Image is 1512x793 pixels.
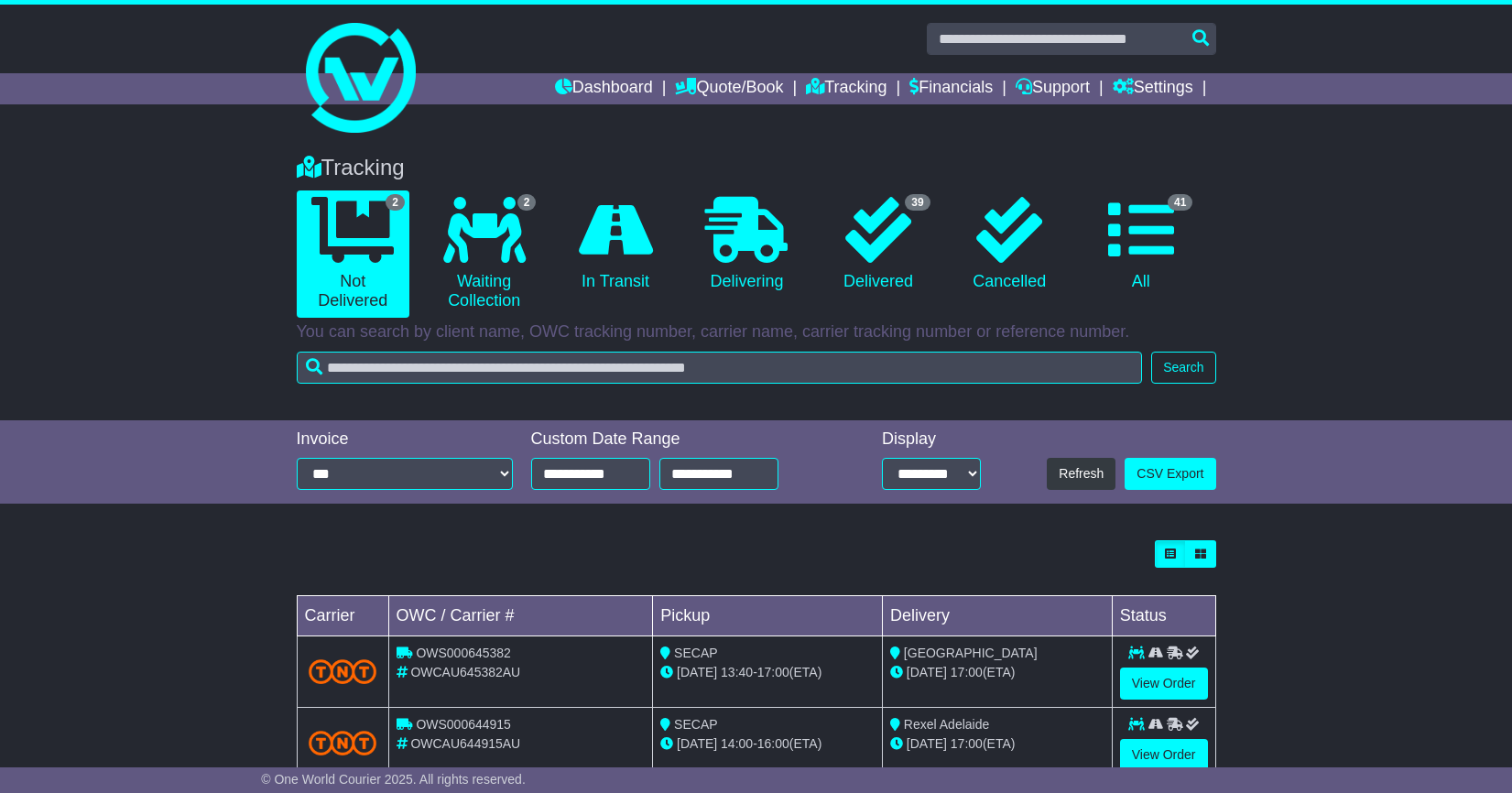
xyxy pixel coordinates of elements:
[653,596,883,636] td: Pickup
[1113,73,1193,104] a: Settings
[721,665,753,679] span: 13:40
[951,665,983,679] span: 17:00
[677,665,717,679] span: [DATE]
[951,736,983,751] span: 17:00
[660,734,875,754] div: - (ETA)
[531,429,825,450] div: Custom Date Range
[297,322,1216,342] p: You can search by client name, OWC tracking number, carrier name, carrier tracking number or refe...
[890,734,1104,754] div: (ETA)
[1120,668,1208,700] a: View Order
[555,73,653,104] a: Dashboard
[297,190,409,318] a: 2 Not Delivered
[675,73,783,104] a: Quote/Book
[821,190,934,299] a: 39 Delivered
[806,73,887,104] a: Tracking
[559,190,671,299] a: In Transit
[907,665,947,679] span: [DATE]
[517,194,537,211] span: 2
[388,596,653,636] td: OWC / Carrier #
[297,429,513,450] div: Invoice
[416,717,511,732] span: OWS000644915
[904,646,1038,660] span: [GEOGRAPHIC_DATA]
[677,736,717,751] span: [DATE]
[1120,739,1208,771] a: View Order
[721,736,753,751] span: 14:00
[1016,73,1090,104] a: Support
[909,73,993,104] a: Financials
[261,772,526,787] span: © One World Courier 2025. All rights reserved.
[904,717,989,732] span: Rexel Adelaide
[410,736,520,751] span: OWCAU644915AU
[1125,458,1215,490] a: CSV Export
[309,731,377,755] img: TNT_Domestic.png
[674,717,717,732] span: SECAP
[410,665,520,679] span: OWCAU645382AU
[660,663,875,682] div: - (ETA)
[1084,190,1197,299] a: 41 All
[416,646,511,660] span: OWS000645382
[890,663,1104,682] div: (ETA)
[691,190,803,299] a: Delivering
[882,429,981,450] div: Display
[757,736,789,751] span: 16:00
[386,194,405,211] span: 2
[953,190,1066,299] a: Cancelled
[309,659,377,684] img: TNT_Domestic.png
[1112,596,1215,636] td: Status
[297,596,388,636] td: Carrier
[1047,458,1115,490] button: Refresh
[288,155,1225,181] div: Tracking
[907,736,947,751] span: [DATE]
[905,194,930,211] span: 39
[674,646,717,660] span: SECAP
[757,665,789,679] span: 17:00
[1151,352,1215,384] button: Search
[428,190,540,318] a: 2 Waiting Collection
[882,596,1112,636] td: Delivery
[1168,194,1192,211] span: 41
